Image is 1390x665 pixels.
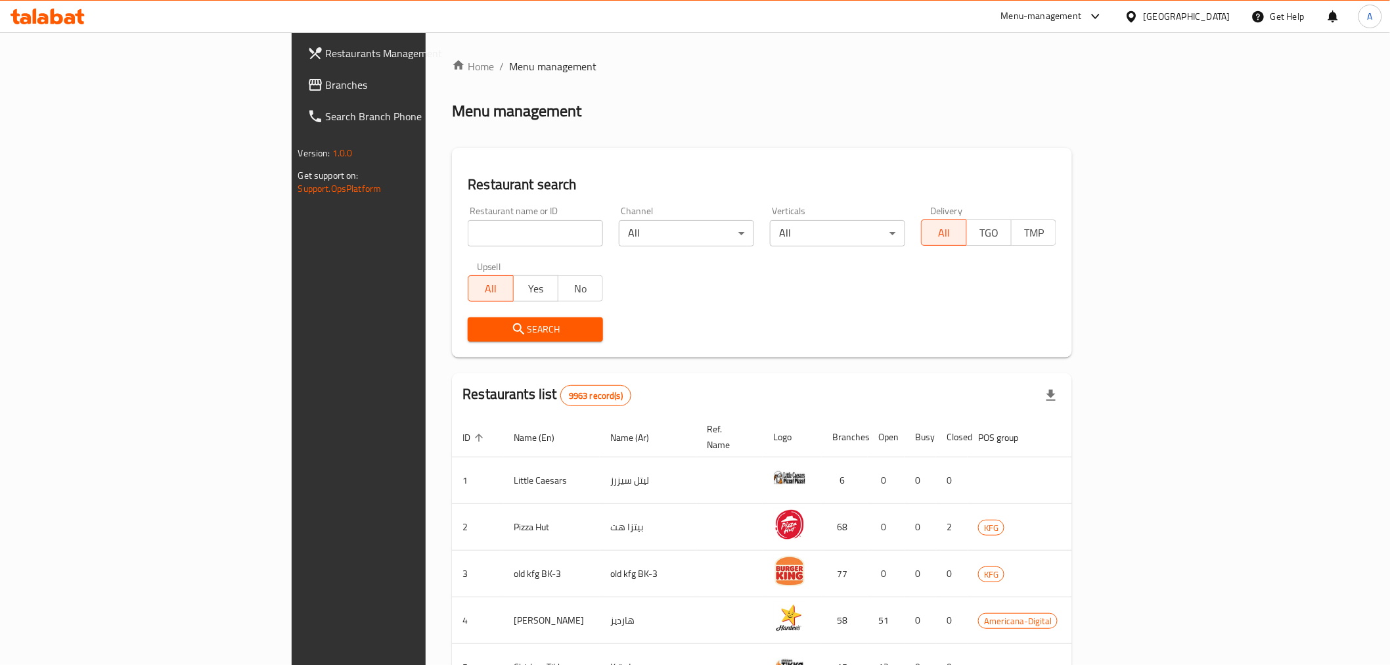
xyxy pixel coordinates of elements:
th: Busy [905,417,936,457]
img: Pizza Hut [773,508,806,541]
td: 0 [936,551,968,597]
img: old kfg BK-3 [773,555,806,587]
td: Little Caesars [503,457,600,504]
button: TMP [1011,219,1056,246]
td: 2 [936,504,968,551]
td: 0 [905,504,936,551]
td: هارديز [600,597,696,644]
span: KFG [979,520,1004,536]
th: Open [868,417,905,457]
span: POS group [978,430,1035,446]
span: 1.0.0 [332,145,353,162]
span: Branches [326,77,513,93]
td: 58 [822,597,868,644]
div: Total records count [560,385,631,406]
a: Branches [297,69,524,101]
td: 51 [868,597,905,644]
label: Upsell [477,262,501,271]
td: 0 [868,551,905,597]
span: Name (En) [514,430,572,446]
label: Delivery [930,206,963,216]
span: Search [478,321,593,338]
button: Yes [513,275,558,302]
span: KFG [979,567,1004,582]
span: Yes [519,279,553,298]
span: TMP [1017,223,1051,242]
td: بيتزا هت [600,504,696,551]
a: Support.OpsPlatform [298,180,382,197]
span: 9963 record(s) [561,390,631,402]
input: Search for restaurant name or ID.. [468,220,603,246]
td: old kfg BK-3 [600,551,696,597]
td: Pizza Hut [503,504,600,551]
div: All [619,220,754,246]
h2: Restaurant search [468,175,1056,195]
span: All [474,279,508,298]
span: TGO [972,223,1006,242]
div: Export file [1035,380,1067,411]
nav: breadcrumb [452,58,1072,74]
span: Ref. Name [707,421,747,453]
button: No [558,275,603,302]
td: 0 [905,597,936,644]
button: Search [468,317,603,342]
td: 0 [905,457,936,504]
span: Restaurants Management [326,45,513,61]
td: ليتل سيزرز [600,457,696,504]
div: Menu-management [1001,9,1082,24]
span: Americana-Digital [979,614,1057,629]
span: Get support on: [298,167,359,184]
th: Logo [763,417,822,457]
td: 68 [822,504,868,551]
a: Search Branch Phone [297,101,524,132]
button: All [468,275,513,302]
img: Hardee's [773,601,806,634]
span: Version: [298,145,330,162]
h2: Restaurants list [462,384,631,406]
button: All [921,219,966,246]
td: 0 [868,504,905,551]
th: Closed [936,417,968,457]
a: Restaurants Management [297,37,524,69]
div: All [770,220,905,246]
td: 6 [822,457,868,504]
img: Little Caesars [773,461,806,494]
td: old kfg BK-3 [503,551,600,597]
span: A [1368,9,1373,24]
span: No [564,279,598,298]
span: Menu management [509,58,596,74]
span: Search Branch Phone [326,108,513,124]
span: ID [462,430,487,446]
td: 0 [936,457,968,504]
td: 0 [936,597,968,644]
td: 0 [905,551,936,597]
td: 0 [868,457,905,504]
button: TGO [966,219,1012,246]
th: Branches [822,417,868,457]
span: Name (Ar) [610,430,666,446]
td: [PERSON_NAME] [503,597,600,644]
td: 77 [822,551,868,597]
div: [GEOGRAPHIC_DATA] [1144,9,1230,24]
span: All [927,223,961,242]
